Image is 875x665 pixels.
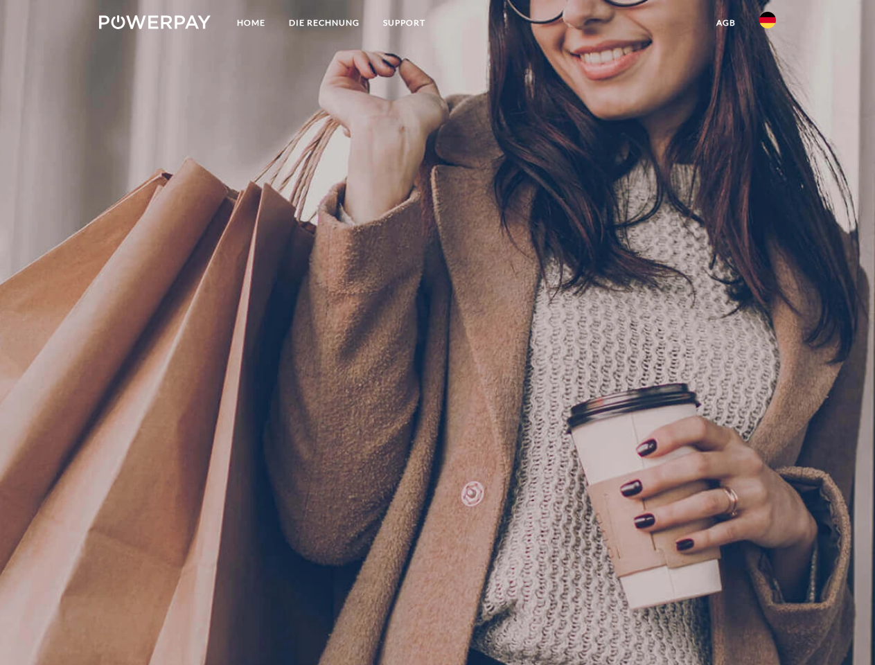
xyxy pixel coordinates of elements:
[225,10,277,35] a: Home
[705,10,748,35] a: agb
[759,12,776,28] img: de
[277,10,371,35] a: DIE RECHNUNG
[371,10,437,35] a: SUPPORT
[99,15,211,29] img: logo-powerpay-white.svg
